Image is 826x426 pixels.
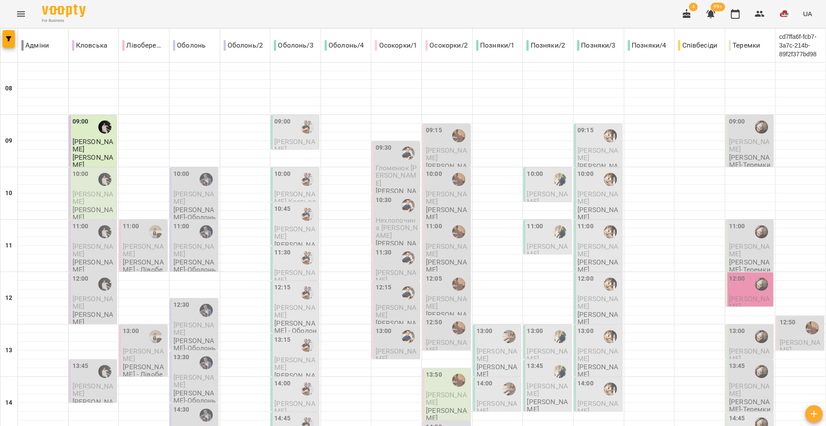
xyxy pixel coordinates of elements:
img: Микита ГЛАЗУНОВ [301,120,314,134]
label: 12:15 [274,283,290,292]
img: Олексій КОЧЕТОВ [200,173,213,186]
p: Теремки [729,40,760,51]
img: Микита ГЛАЗУНОВ [301,286,314,299]
label: 10:00 [73,169,89,179]
p: [PERSON_NAME]-Оболонь [173,337,216,352]
img: Анна ГОРБУЛІНА [98,278,111,291]
img: Анна ГОРБУЛІНА [98,120,111,134]
label: 14:00 [577,379,594,388]
img: Юлія ПОГОРЄЛОВА [452,278,465,291]
div: Віктор АРТЕМЕНКО [401,251,415,265]
img: Віктор АРТЕМЕНКО [401,286,415,299]
span: [PERSON_NAME] [73,137,113,153]
label: 12:50 [426,318,442,327]
span: [PERSON_NAME] [426,391,467,406]
div: cd7ffa6f-fcb7-3a7c-214b-89f2f377bd98 [775,29,826,62]
p: [PERSON_NAME] [577,206,620,221]
p: [PERSON_NAME] - Оболонь/2 [274,372,317,395]
p: Позняки/1 [476,40,515,51]
span: [PERSON_NAME] [729,347,770,363]
span: [PERSON_NAME] [173,242,214,258]
label: 11:00 [123,222,139,231]
label: 09:30 [375,143,391,153]
label: 13:15 [274,335,290,345]
div: Юлія ПОГОРЄЛОВА [452,374,465,387]
img: Вікторія БОГДАН [553,225,566,238]
div: Вікторія БОГДАН [553,365,566,378]
span: [PERSON_NAME] [477,347,517,363]
span: [PERSON_NAME] [527,190,567,206]
label: 13:45 [729,361,745,371]
span: [PERSON_NAME] [274,268,315,284]
label: 11:30 [375,248,391,258]
span: [PERSON_NAME] [73,242,113,258]
div: Даниїл КАЛАШНИК [755,278,768,291]
label: 11:00 [73,222,89,231]
label: 09:00 [729,117,745,127]
div: Сергій ВЛАСОВИЧ [604,129,617,142]
label: 09:00 [274,117,290,127]
label: 10:30 [375,196,391,205]
span: [PERSON_NAME] [173,373,214,389]
img: Олексій КОЧЕТОВ [200,356,213,369]
label: 13:00 [527,326,543,336]
img: Микита ГЛАЗУНОВ [301,208,314,221]
img: Voopty Logo [42,4,86,17]
img: Микита ГЛАЗУНОВ [301,251,314,265]
label: 09:00 [73,117,89,127]
div: Сергій ВЛАСОВИЧ [604,330,617,343]
img: Сергій ВЛАСОВИЧ [604,382,617,395]
span: [PERSON_NAME] [729,295,770,310]
span: [PERSON_NAME] [426,146,467,162]
img: Сергій ВЛАСОВИЧ [604,278,617,291]
img: Микита ГЛАЗУНОВ [301,173,314,186]
h6: 14 [5,398,12,408]
span: [PERSON_NAME] [577,399,618,415]
span: 99+ [711,3,725,11]
p: Позняки/2 [526,40,565,51]
span: [PERSON_NAME] [527,242,567,258]
p: [PERSON_NAME] [73,398,115,413]
img: Анна ГОРБУЛІНА [98,365,111,378]
img: Віктор АРТЕМЕНКО [401,147,415,160]
label: 12:00 [73,274,89,284]
p: Оболонь/4 [325,40,364,51]
p: [PERSON_NAME] - Оболонь/2 [274,241,317,264]
p: Співбесіди [678,40,717,51]
p: [PERSON_NAME] [577,258,620,274]
p: Лівобережна [122,40,166,51]
div: Олексій КОЧЕТОВ [200,409,213,422]
div: Ельміра АЛІЄВА [149,225,162,238]
img: Даниїл КАЛАШНИК [755,120,768,134]
h6: 13 [5,346,12,355]
span: [PERSON_NAME] [426,190,467,206]
p: [PERSON_NAME] [426,162,469,178]
h6: 08 [5,84,12,93]
p: Оболонь [173,40,206,51]
div: Віктор АРТЕМЕНКО [401,199,415,212]
p: [PERSON_NAME] - Лівобережна [123,363,166,386]
label: 11:00 [729,222,745,231]
img: Вікторія БОГДАН [553,330,566,343]
span: [PERSON_NAME] [274,399,315,415]
img: Олексій КОЧЕТОВ [200,225,213,238]
img: Вікторія БОГДАН [553,173,566,186]
span: [PERSON_NAME] [375,268,416,284]
label: 12:00 [577,274,594,284]
img: Ірина ЗЕНДРАН [502,382,515,395]
p: Кловська [72,40,107,51]
span: [PERSON_NAME] Костьолов [274,190,316,213]
div: Юлія ПОГОРЄЛОВА [805,321,819,334]
div: Юлія ПОГОРЄЛОВА [452,225,465,238]
label: 11:00 [426,222,442,231]
p: [PERSON_NAME] [73,258,115,274]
